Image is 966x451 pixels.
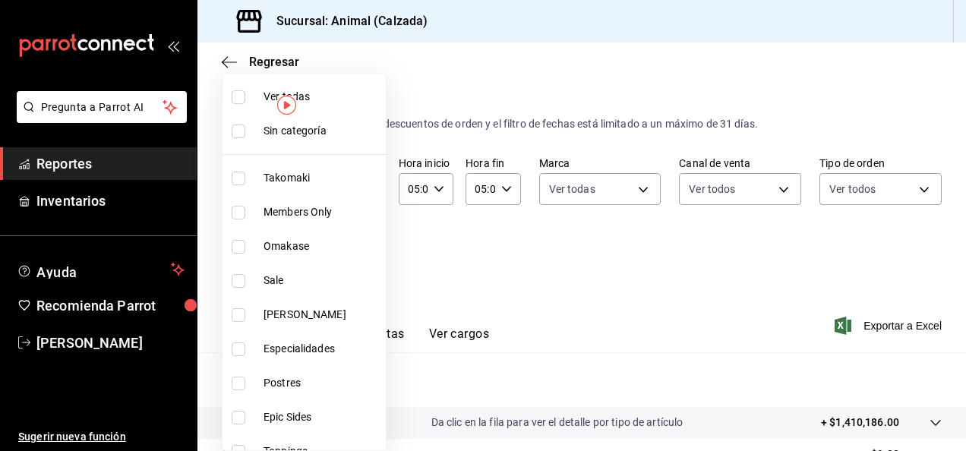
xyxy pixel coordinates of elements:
[264,170,380,186] span: Takomaki
[264,375,380,391] span: Postres
[264,204,380,220] span: Members Only
[264,89,380,105] span: Ver todas
[264,123,380,139] span: Sin categoría
[264,273,380,289] span: Sale
[264,307,380,323] span: [PERSON_NAME]
[264,409,380,425] span: Epic Sides
[277,96,296,115] img: Marcador de información sobre herramientas
[264,341,380,357] span: Especialidades
[264,238,380,254] span: Omakase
